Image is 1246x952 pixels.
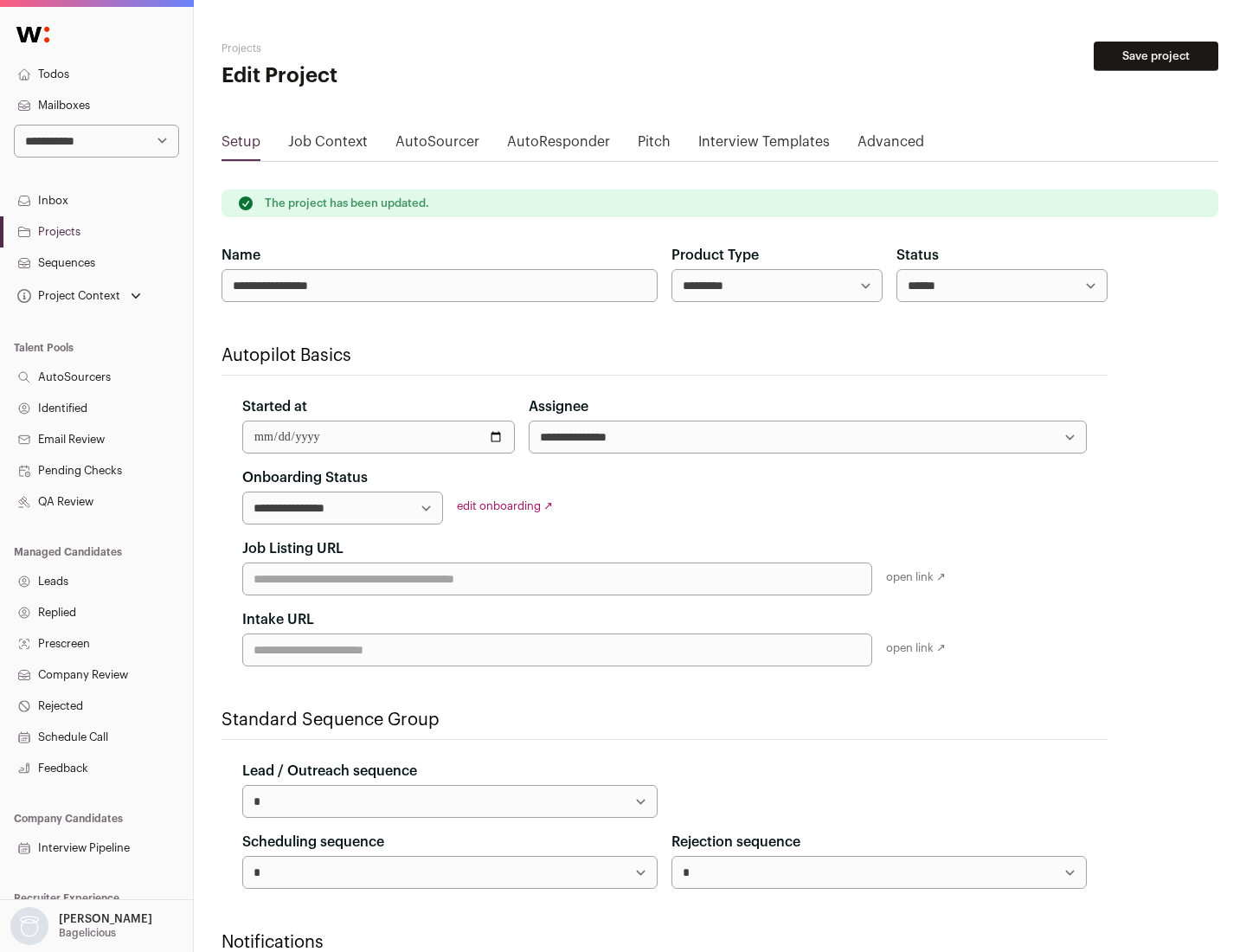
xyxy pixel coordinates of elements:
label: Started at [242,396,307,417]
p: [PERSON_NAME] [59,912,152,926]
p: Bagelicious [59,926,116,940]
label: Name [222,245,260,266]
a: Interview Templates [698,132,830,159]
label: Scheduling sequence [242,832,384,852]
label: Product Type [671,245,759,266]
a: Advanced [857,132,924,159]
a: Pitch [638,132,671,159]
img: nopic.png [10,907,48,945]
img: Wellfound [7,17,59,52]
label: Lead / Outreach sequence [242,761,417,782]
button: Save project [1094,42,1218,71]
a: Setup [222,132,260,159]
label: Status [896,245,939,266]
a: edit onboarding ↗ [457,500,553,511]
h2: Projects [222,42,554,55]
a: AutoResponder [507,132,610,159]
button: Open dropdown [7,907,156,945]
p: The project has been updated. [265,196,429,210]
a: Job Context [288,132,368,159]
h2: Standard Sequence Group [222,708,1108,732]
h1: Edit Project [222,62,554,90]
label: Onboarding Status [242,467,368,488]
h2: Autopilot Basics [222,344,1108,368]
label: Intake URL [242,609,314,630]
button: Open dropdown [14,284,145,308]
a: AutoSourcer [395,132,479,159]
label: Rejection sequence [671,832,800,852]
div: Project Context [14,289,120,303]
label: Job Listing URL [242,538,344,559]
label: Assignee [529,396,588,417]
